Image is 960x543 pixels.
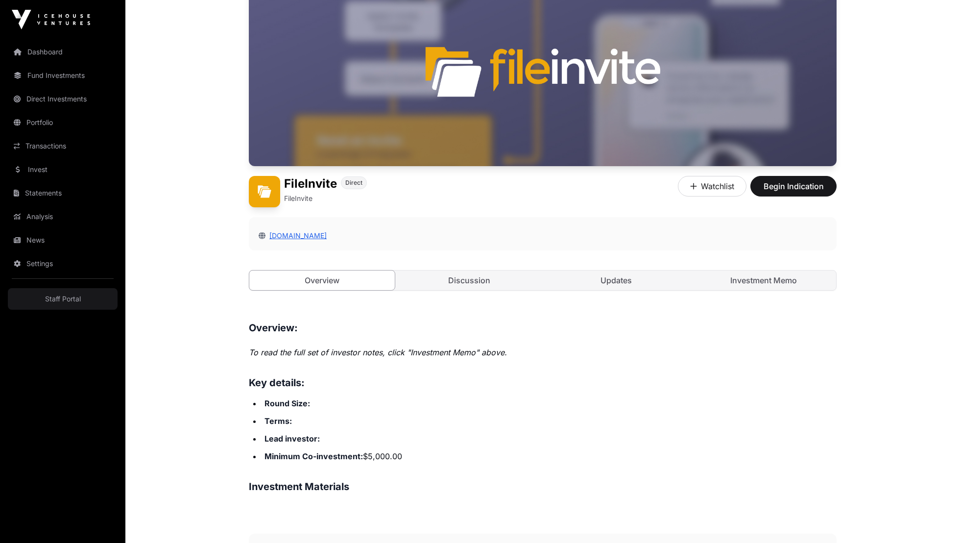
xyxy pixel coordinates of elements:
button: Watchlist [678,176,746,197]
span: Direct [345,179,362,187]
a: Updates [544,271,689,290]
a: Transactions [8,135,118,157]
img: FileInvite [249,176,280,207]
strong: Minimum Co-investment: [264,451,363,461]
a: Discussion [397,271,542,290]
nav: Tabs [249,271,836,290]
a: Investment Memo [691,271,837,290]
a: [DOMAIN_NAME] [265,231,327,240]
strong: Lead investor [264,434,317,444]
img: Icehouse Ventures Logo [12,10,90,29]
a: Portfolio [8,112,118,133]
a: Statements [8,182,118,204]
a: Direct Investments [8,88,118,110]
a: Invest [8,159,118,180]
span: Begin Indication [763,180,824,192]
h3: Overview: [249,320,837,336]
a: Staff Portal [8,288,118,310]
h1: FileInvite [284,176,337,192]
a: News [8,229,118,251]
button: Begin Indication [750,176,837,197]
a: Analysis [8,206,118,227]
a: Settings [8,253,118,274]
strong: Round Size: [264,398,310,408]
h3: Key details: [249,375,837,391]
em: To read the full set of investor notes, click "Investment Memo" above. [249,347,507,357]
p: FileInvite [284,194,312,203]
strong: Terms: [264,416,292,426]
a: Begin Indication [750,186,837,196]
a: Fund Investments [8,65,118,86]
h3: Investment Materials [249,479,837,494]
strong: : [317,434,320,444]
iframe: Chat Widget [911,496,960,543]
a: Dashboard [8,41,118,63]
li: $5,000.00 [262,449,837,463]
a: Overview [249,270,395,291]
